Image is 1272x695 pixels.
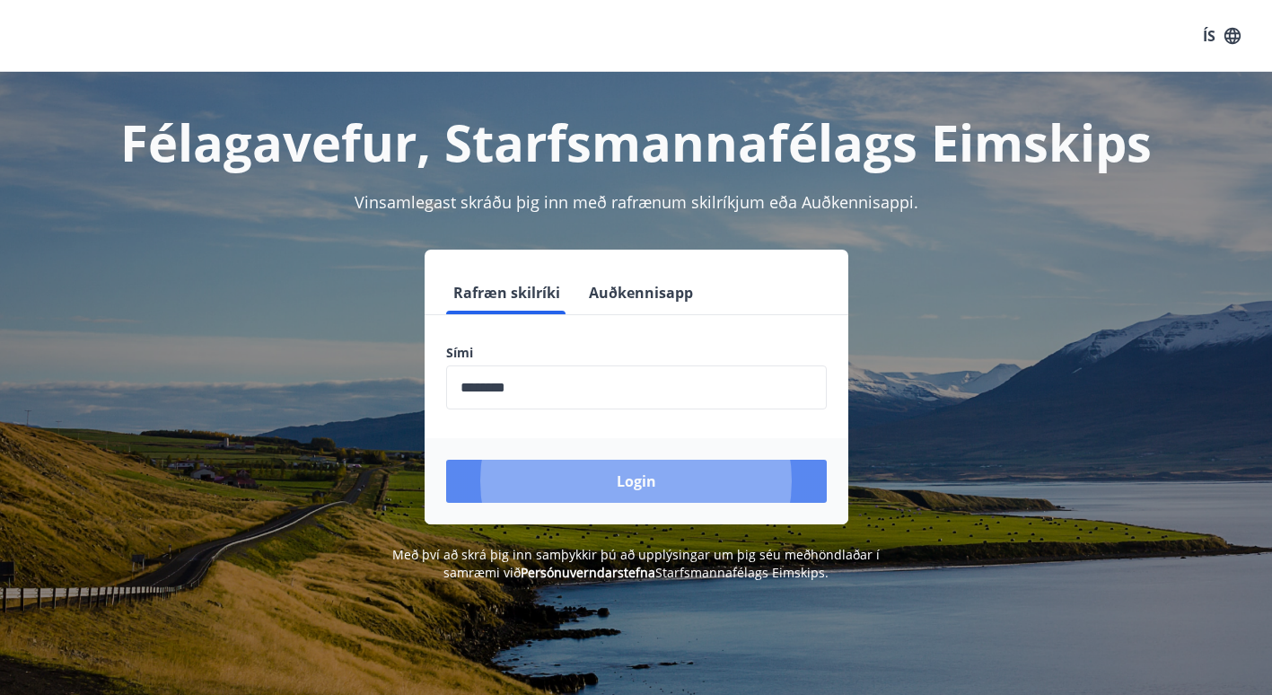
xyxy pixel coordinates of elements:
button: Login [446,460,827,503]
label: Sími [446,344,827,362]
h1: Félagavefur, Starfsmannafélags Eimskips [22,108,1250,176]
span: Með því að skrá þig inn samþykkir þú að upplýsingar um þig séu meðhöndlaðar í samræmi við Starfsm... [392,546,880,581]
span: Vinsamlegast skráðu þig inn með rafrænum skilríkjum eða Auðkennisappi. [355,191,918,213]
button: Rafræn skilríki [446,271,567,314]
button: Auðkennisapp [582,271,700,314]
button: ÍS [1193,20,1250,52]
a: Persónuverndarstefna [521,564,655,581]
